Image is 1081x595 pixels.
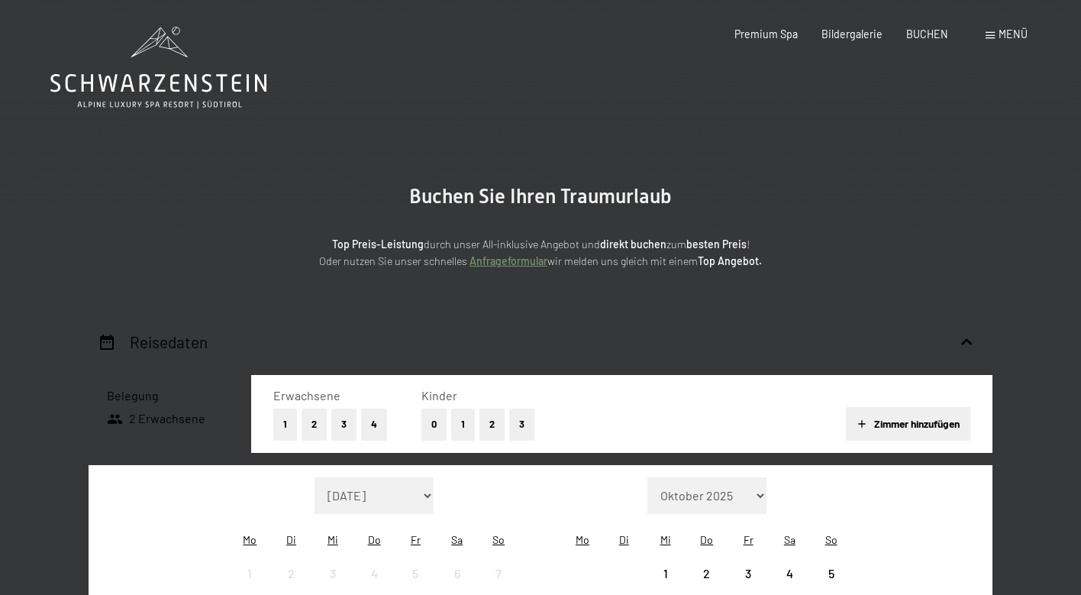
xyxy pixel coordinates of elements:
[619,533,629,546] abbr: Dienstag
[734,27,798,40] a: Premium Spa
[644,553,686,594] div: Anreise nicht möglich
[451,409,475,440] button: 1
[205,236,876,270] p: durch unser All-inklusive Angebot und zum ! Oder nutzen Sie unser schnelles wir melden uns gleich...
[728,553,769,594] div: Fri Oct 03 2025
[353,553,395,594] div: Anreise nicht möglich
[437,553,478,594] div: Sat Sep 06 2025
[229,553,270,594] div: Mon Sep 01 2025
[478,553,519,594] div: Anreise nicht möglich
[821,27,883,40] a: Bildergalerie
[353,553,395,594] div: Thu Sep 04 2025
[744,533,753,546] abbr: Freitag
[698,254,762,267] strong: Top Angebot.
[825,533,837,546] abbr: Sonntag
[437,553,478,594] div: Anreise nicht möglich
[328,533,338,546] abbr: Mittwoch
[644,553,686,594] div: Wed Oct 01 2025
[273,409,297,440] button: 1
[811,553,852,594] div: Sun Oct 05 2025
[273,388,340,403] span: Erwachsene
[846,407,970,441] button: Zimmer hinzufügen
[811,553,852,594] div: Anreise nicht möglich
[395,553,436,594] div: Anreise nicht möglich
[130,332,208,351] h2: Reisedaten
[728,553,769,594] div: Anreise nicht möglich
[312,553,353,594] div: Anreise nicht möglich
[361,409,387,440] button: 4
[411,533,421,546] abbr: Freitag
[421,388,457,403] span: Kinder
[302,409,327,440] button: 2
[660,533,671,546] abbr: Mittwoch
[332,238,424,251] strong: Top Preis-Leistung
[999,27,1028,40] span: Menü
[686,238,747,251] strong: besten Preis
[107,410,205,427] span: 2 Erwachsene
[451,533,463,546] abbr: Samstag
[243,533,257,546] abbr: Montag
[769,553,810,594] div: Anreise nicht möglich
[470,254,547,267] a: Anfrageformular
[478,553,519,594] div: Sun Sep 07 2025
[509,409,534,440] button: 3
[368,533,381,546] abbr: Donnerstag
[784,533,795,546] abbr: Samstag
[409,185,672,208] span: Buchen Sie Ihren Traumurlaub
[421,409,447,440] button: 0
[312,553,353,594] div: Wed Sep 03 2025
[107,387,233,404] h3: Belegung
[229,553,270,594] div: Anreise nicht möglich
[686,553,728,594] div: Anreise nicht möglich
[686,553,728,594] div: Thu Oct 02 2025
[906,27,948,40] a: BUCHEN
[576,533,589,546] abbr: Montag
[492,533,505,546] abbr: Sonntag
[270,553,311,594] div: Tue Sep 02 2025
[600,238,666,251] strong: direkt buchen
[286,533,296,546] abbr: Dienstag
[479,409,505,440] button: 2
[395,553,436,594] div: Fri Sep 05 2025
[769,553,810,594] div: Sat Oct 04 2025
[700,533,713,546] abbr: Donnerstag
[270,553,311,594] div: Anreise nicht möglich
[331,409,357,440] button: 3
